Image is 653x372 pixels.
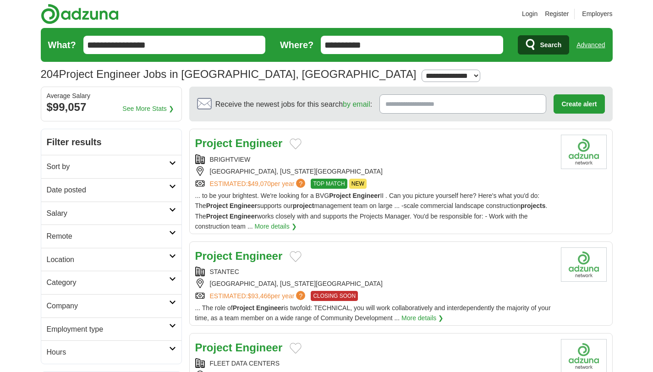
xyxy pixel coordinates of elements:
a: Register [545,9,569,19]
h2: Company [47,300,169,312]
strong: Engineer [353,192,380,199]
a: Project Engineer [195,250,283,262]
span: ? [296,291,305,300]
div: $99,057 [47,99,176,115]
strong: Engineer [236,250,283,262]
span: NEW [349,179,367,189]
button: Create alert [554,94,604,114]
a: Advanced [576,36,605,54]
span: ... The role of is twofold: TECHNICAL, you will work collaboratively and interdependently the maj... [195,304,551,322]
div: STANTEC [195,267,554,277]
a: More details ❯ [401,313,444,323]
div: [GEOGRAPHIC_DATA], [US_STATE][GEOGRAPHIC_DATA] [195,279,554,289]
strong: Project [195,250,232,262]
img: Adzuna logo [41,4,119,24]
a: Remote [41,224,181,248]
h2: Salary [47,208,169,219]
strong: Project [329,192,351,199]
h2: Category [47,277,169,289]
strong: Project [206,202,228,209]
h1: Project Engineer Jobs in [GEOGRAPHIC_DATA], [GEOGRAPHIC_DATA] [41,68,417,80]
button: Add to favorite jobs [290,251,302,262]
a: Salary [41,202,181,225]
h2: Filter results [41,129,181,155]
a: Project Engineer [195,137,283,149]
h2: Date posted [47,184,169,196]
strong: Project [233,304,254,312]
span: CLOSING SOON [311,291,358,301]
h2: Remote [47,230,169,242]
button: Add to favorite jobs [290,343,302,354]
a: Employers [582,9,612,19]
a: Project Engineer [195,341,283,354]
a: See More Stats ❯ [122,104,174,114]
a: Hours [41,340,181,364]
img: Company logo [561,247,607,282]
span: Search [540,36,562,54]
a: Location [41,248,181,271]
a: by email [343,100,370,108]
label: Where? [280,38,313,52]
a: Company [41,294,181,317]
span: TOP MATCH [311,179,347,189]
label: What? [48,38,76,52]
a: Sort by [41,155,181,178]
strong: Engineer [256,304,284,312]
a: ESTIMATED:$49,070per year? [210,179,307,189]
strong: Engineer [230,213,257,220]
button: Add to favorite jobs [290,138,302,149]
span: $49,070 [247,180,271,187]
strong: Engineer [236,341,283,354]
a: Category [41,271,181,294]
div: FLEET DATA CENTERS [195,358,554,368]
h2: Employment type [47,323,169,335]
a: Login [522,9,538,19]
div: Average Salary [47,93,176,99]
button: Search [518,35,570,55]
span: 204 [41,66,59,83]
a: More details ❯ [254,221,296,231]
strong: Project [195,137,232,149]
h2: Location [47,254,169,266]
strong: Engineer [230,202,257,209]
strong: Engineer [236,137,283,149]
span: Receive the newest jobs for this search : [215,98,372,110]
strong: projects [521,202,545,209]
span: $93,466 [247,292,271,300]
a: ESTIMATED:$93,466per year? [210,291,307,301]
div: [GEOGRAPHIC_DATA], [US_STATE][GEOGRAPHIC_DATA] [195,166,554,176]
h2: Hours [47,346,169,358]
h2: Sort by [47,161,169,173]
span: ... to be your brightest. We're looking for a BVG II . Can you picture yourself here? Here's what... [195,192,548,230]
a: Date posted [41,178,181,202]
a: Employment type [41,317,181,341]
strong: Project [206,213,228,220]
a: BRIGHTVIEW [210,156,251,163]
strong: Project [195,341,232,354]
strong: project [293,202,314,209]
img: BrightView logo [561,135,607,169]
span: ? [296,179,305,188]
